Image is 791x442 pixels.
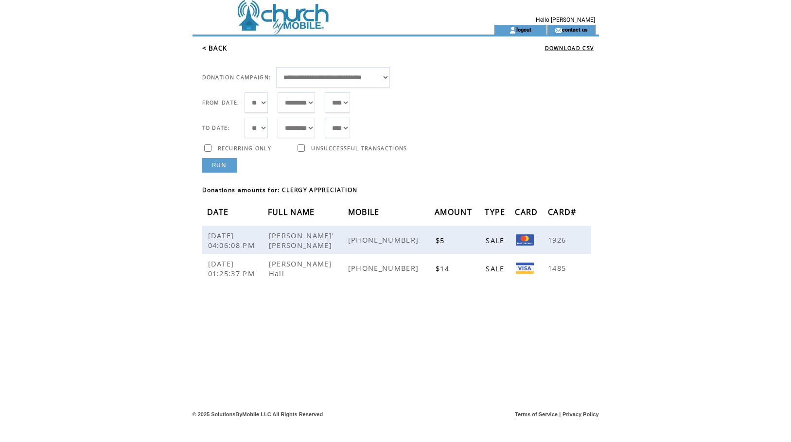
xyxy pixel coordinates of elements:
[208,259,258,278] span: [DATE] 01:25:37 PM
[311,145,407,152] span: UNSUCCESSFUL TRANSACTIONS
[436,264,452,273] span: $14
[202,124,230,131] span: TO DATE:
[515,209,540,214] a: CARD
[485,209,508,214] a: TYPE
[348,235,422,245] span: [PHONE_NUMBER]
[515,204,540,222] span: CARD
[548,235,568,245] span: 1926
[548,204,579,222] span: CARD#
[516,26,531,33] a: logout
[536,17,595,23] span: Hello [PERSON_NAME]
[268,209,317,214] a: FULL NAME
[435,204,475,222] span: AMOUNT
[218,145,272,152] span: RECURRING ONLY
[516,263,534,274] img: Visa
[486,235,507,245] span: SALE
[202,44,228,53] a: < BACK
[516,234,534,246] img: MC
[435,209,475,214] a: AMOUNT
[548,209,579,214] a: CARD#
[202,99,240,106] span: FROM DATE:
[207,209,231,214] a: DATE
[515,411,558,417] a: Terms of Service
[348,263,422,273] span: [PHONE_NUMBER]
[562,411,599,417] a: Privacy Policy
[555,26,562,34] img: contact_us_icon.gif
[207,204,231,222] span: DATE
[208,230,258,250] span: [DATE] 04:06:08 PM
[562,26,588,33] a: contact us
[485,204,508,222] span: TYPE
[269,230,334,250] span: [PERSON_NAME]' [PERSON_NAME]
[436,235,447,245] span: $5
[545,45,594,52] a: DOWNLOAD CSV
[202,158,237,173] a: RUN
[348,204,382,222] span: MOBILE
[548,263,568,273] span: 1485
[486,264,507,273] span: SALE
[559,411,561,417] span: |
[269,259,332,278] span: [PERSON_NAME] Hall
[193,411,323,417] span: © 2025 SolutionsByMobile LLC All Rights Reserved
[348,209,382,214] a: MOBILE
[509,26,516,34] img: account_icon.gif
[268,204,317,222] span: FULL NAME
[202,74,271,81] span: DONATION CAMPAIGN:
[202,186,358,194] span: Donations amounts for: CLERGY APPRECIATION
